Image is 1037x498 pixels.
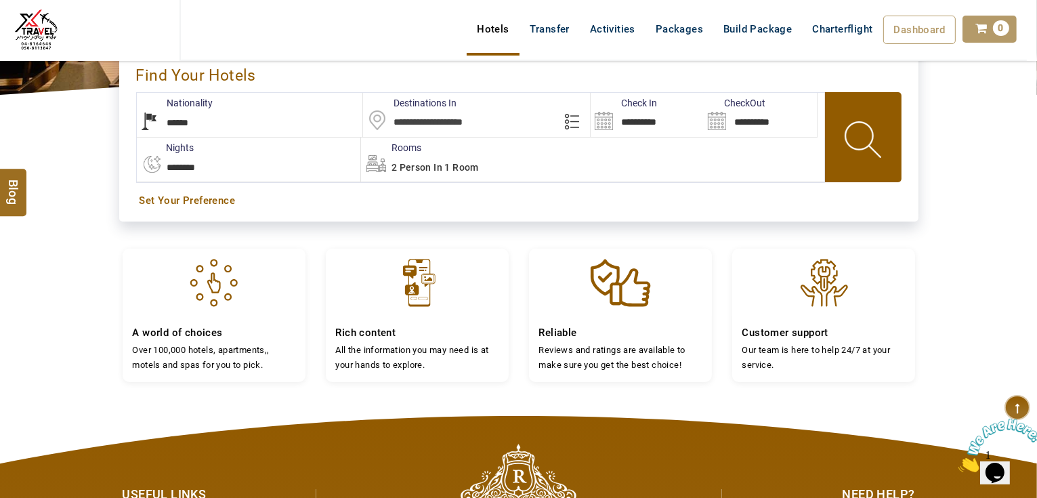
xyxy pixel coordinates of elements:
h4: Customer support [742,327,905,339]
span: Dashboard [894,24,946,36]
label: Rooms [361,141,421,154]
a: Packages [646,16,713,43]
h4: Rich content [336,327,499,339]
label: nights [136,141,194,154]
p: Our team is here to help 24/7 at your service. [742,343,905,372]
img: The Royal Line Holidays [10,5,62,57]
label: Nationality [137,96,213,110]
span: Charterflight [812,23,872,35]
p: Over 100,000 hotels, apartments,, motels and spas for you to pick. [133,343,295,372]
span: 2 Person in 1 Room [391,162,479,173]
a: Set Your Preference [140,194,898,208]
a: Activities [580,16,646,43]
span: Blog [5,179,22,190]
a: 0 [962,16,1017,43]
a: Transfer [520,16,580,43]
img: Chat attention grabber [5,5,89,59]
a: Hotels [467,16,519,43]
input: Search [704,93,817,137]
a: Charterflight [802,16,883,43]
p: Reviews and ratings are available to make sure you get the best choice! [539,343,702,372]
a: Build Package [713,16,802,43]
input: Search [591,93,704,137]
span: 0 [993,20,1009,36]
p: All the information you may need is at your hands to explore. [336,343,499,372]
h4: Reliable [539,327,702,339]
label: CheckOut [704,96,765,110]
label: Check In [591,96,657,110]
span: 1 [5,5,11,17]
label: Destinations In [363,96,457,110]
h4: A world of choices [133,327,295,339]
iframe: chat widget [953,413,1037,478]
